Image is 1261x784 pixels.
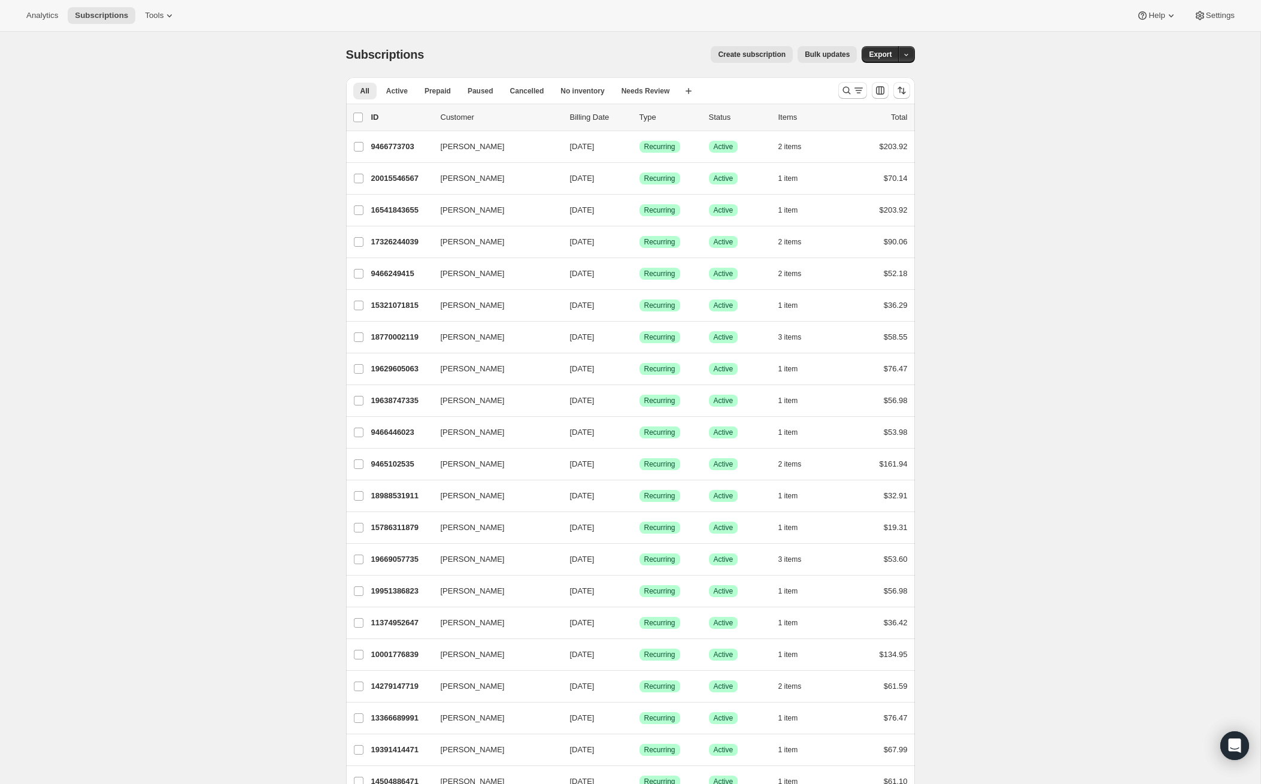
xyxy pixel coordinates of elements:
[778,297,811,314] button: 1 item
[778,392,811,409] button: 1 item
[869,50,892,59] span: Export
[371,395,431,407] p: 19638747335
[371,138,908,155] div: 9466773703[PERSON_NAME][DATE]SuccessRecurringSuccessActive2 items$203.92
[441,680,505,692] span: [PERSON_NAME]
[570,428,595,437] span: [DATE]
[778,650,798,659] span: 1 item
[778,237,802,247] span: 2 items
[441,490,505,502] span: [PERSON_NAME]
[778,205,798,215] span: 1 item
[778,519,811,536] button: 1 item
[714,586,733,596] span: Active
[441,395,505,407] span: [PERSON_NAME]
[778,329,815,346] button: 3 items
[371,680,431,692] p: 14279147719
[434,645,553,664] button: [PERSON_NAME]
[441,617,505,629] span: [PERSON_NAME]
[434,677,553,696] button: [PERSON_NAME]
[798,46,857,63] button: Bulk updates
[570,301,595,310] span: [DATE]
[644,459,675,469] span: Recurring
[778,174,798,183] span: 1 item
[371,519,908,536] div: 15786311879[PERSON_NAME][DATE]SuccessRecurringSuccessActive1 item$19.31
[778,170,811,187] button: 1 item
[434,201,553,220] button: [PERSON_NAME]
[805,50,850,59] span: Bulk updates
[778,396,798,405] span: 1 item
[570,396,595,405] span: [DATE]
[884,618,908,627] span: $36.42
[371,490,431,502] p: 18988531911
[138,7,183,24] button: Tools
[644,237,675,247] span: Recurring
[570,111,630,123] p: Billing Date
[371,646,908,663] div: 10001776839[PERSON_NAME][DATE]SuccessRecurringSuccessActive1 item$134.95
[714,491,733,501] span: Active
[371,424,908,441] div: 9466446023[PERSON_NAME][DATE]SuccessRecurringSuccessActive1 item$53.98
[714,237,733,247] span: Active
[862,46,899,63] button: Export
[714,301,733,310] span: Active
[468,86,493,96] span: Paused
[441,426,505,438] span: [PERSON_NAME]
[714,364,733,374] span: Active
[644,301,675,310] span: Recurring
[778,424,811,441] button: 1 item
[884,269,908,278] span: $52.18
[434,613,553,632] button: [PERSON_NAME]
[441,204,505,216] span: [PERSON_NAME]
[570,269,595,278] span: [DATE]
[371,488,908,504] div: 18988531911[PERSON_NAME][DATE]SuccessRecurringSuccessActive1 item$32.91
[891,111,907,123] p: Total
[371,361,908,377] div: 19629605063[PERSON_NAME][DATE]SuccessRecurringSuccessActive1 item$76.47
[1148,11,1165,20] span: Help
[371,456,908,473] div: 9465102535[PERSON_NAME][DATE]SuccessRecurringSuccessActive2 items$161.94
[441,712,505,724] span: [PERSON_NAME]
[644,713,675,723] span: Recurring
[644,745,675,755] span: Recurring
[644,682,675,691] span: Recurring
[434,423,553,442] button: [PERSON_NAME]
[714,459,733,469] span: Active
[714,523,733,532] span: Active
[371,234,908,250] div: 17326244039[PERSON_NAME][DATE]SuccessRecurringSuccessActive2 items$90.06
[714,174,733,183] span: Active
[880,142,908,151] span: $203.92
[714,142,733,152] span: Active
[434,709,553,728] button: [PERSON_NAME]
[884,364,908,373] span: $76.47
[360,86,369,96] span: All
[778,646,811,663] button: 1 item
[893,82,910,99] button: Sort the results
[441,649,505,661] span: [PERSON_NAME]
[884,682,908,691] span: $61.59
[570,745,595,754] span: [DATE]
[434,264,553,283] button: [PERSON_NAME]
[441,363,505,375] span: [PERSON_NAME]
[570,142,595,151] span: [DATE]
[622,86,670,96] span: Needs Review
[371,111,908,123] div: IDCustomerBilling DateTypeStatusItemsTotal
[570,364,595,373] span: [DATE]
[644,332,675,342] span: Recurring
[441,141,505,153] span: [PERSON_NAME]
[371,649,431,661] p: 10001776839
[644,428,675,437] span: Recurring
[570,174,595,183] span: [DATE]
[434,518,553,537] button: [PERSON_NAME]
[778,523,798,532] span: 1 item
[778,710,811,727] button: 1 item
[778,234,815,250] button: 2 items
[778,555,802,564] span: 3 items
[880,650,908,659] span: $134.95
[884,396,908,405] span: $56.98
[778,142,802,152] span: 2 items
[434,137,553,156] button: [PERSON_NAME]
[570,618,595,627] span: [DATE]
[371,297,908,314] div: 15321071815[PERSON_NAME][DATE]SuccessRecurringSuccessActive1 item$36.29
[714,555,733,564] span: Active
[371,331,431,343] p: 18770002119
[778,615,811,631] button: 1 item
[570,491,595,500] span: [DATE]
[884,586,908,595] span: $56.98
